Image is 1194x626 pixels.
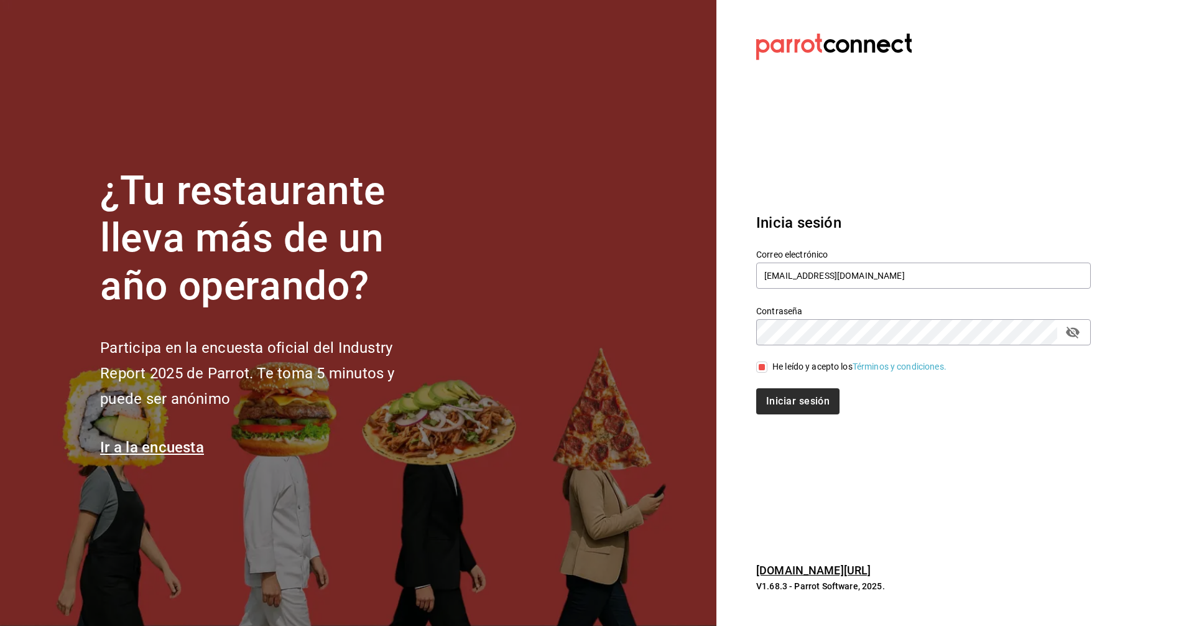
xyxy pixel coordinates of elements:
p: V1.68.3 - Parrot Software, 2025. [756,580,1091,592]
input: Ingresa tu correo electrónico [756,263,1091,289]
h2: Participa en la encuesta oficial del Industry Report 2025 de Parrot. Te toma 5 minutos y puede se... [100,335,436,411]
button: passwordField [1062,322,1083,343]
label: Contraseña [756,306,1091,315]
a: Ir a la encuesta [100,439,204,456]
a: [DOMAIN_NAME][URL] [756,564,871,577]
a: Términos y condiciones. [853,362,946,371]
h1: ¿Tu restaurante lleva más de un año operando? [100,167,436,311]
div: He leído y acepto los [772,360,946,373]
label: Correo electrónico [756,250,1091,258]
h3: Inicia sesión [756,212,1091,234]
button: Iniciar sesión [756,388,840,414]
